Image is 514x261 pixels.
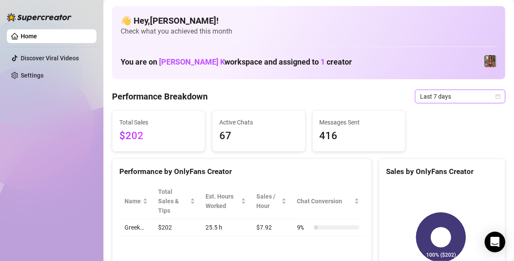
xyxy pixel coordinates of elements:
td: $202 [153,219,200,236]
th: Total Sales & Tips [153,183,200,219]
span: 67 [219,128,298,144]
h1: You are on workspace and assigned to creator [121,57,352,67]
img: logo-BBDzfeDw.svg [7,13,72,22]
span: calendar [495,94,501,99]
td: 25.5 h [200,219,251,236]
span: Chat Conversion [297,196,352,206]
th: Chat Conversion [292,183,364,219]
img: Greek [484,55,496,67]
a: Home [21,33,37,40]
a: Settings [21,72,44,79]
a: Discover Viral Videos [21,55,79,62]
div: Est. Hours Worked [206,192,239,211]
h4: 👋 Hey, [PERSON_NAME] ! [121,15,497,27]
span: Messages Sent [320,118,398,127]
td: $7.92 [251,219,292,236]
span: 1 [321,57,325,66]
span: Check what you achieved this month [121,27,497,36]
span: $202 [119,128,198,144]
span: 416 [320,128,398,144]
div: Open Intercom Messenger [485,232,505,252]
span: 9 % [297,223,311,232]
span: Name [125,196,141,206]
span: Total Sales & Tips [158,187,188,215]
h4: Performance Breakdown [112,90,208,103]
span: Sales / Hour [256,192,280,211]
span: Total Sales [119,118,198,127]
div: Performance by OnlyFans Creator [119,166,364,177]
span: Last 7 days [420,90,500,103]
td: Greek… [119,219,153,236]
div: Sales by OnlyFans Creator [386,166,498,177]
span: Active Chats [219,118,298,127]
th: Name [119,183,153,219]
span: [PERSON_NAME] K [159,57,224,66]
th: Sales / Hour [251,183,292,219]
